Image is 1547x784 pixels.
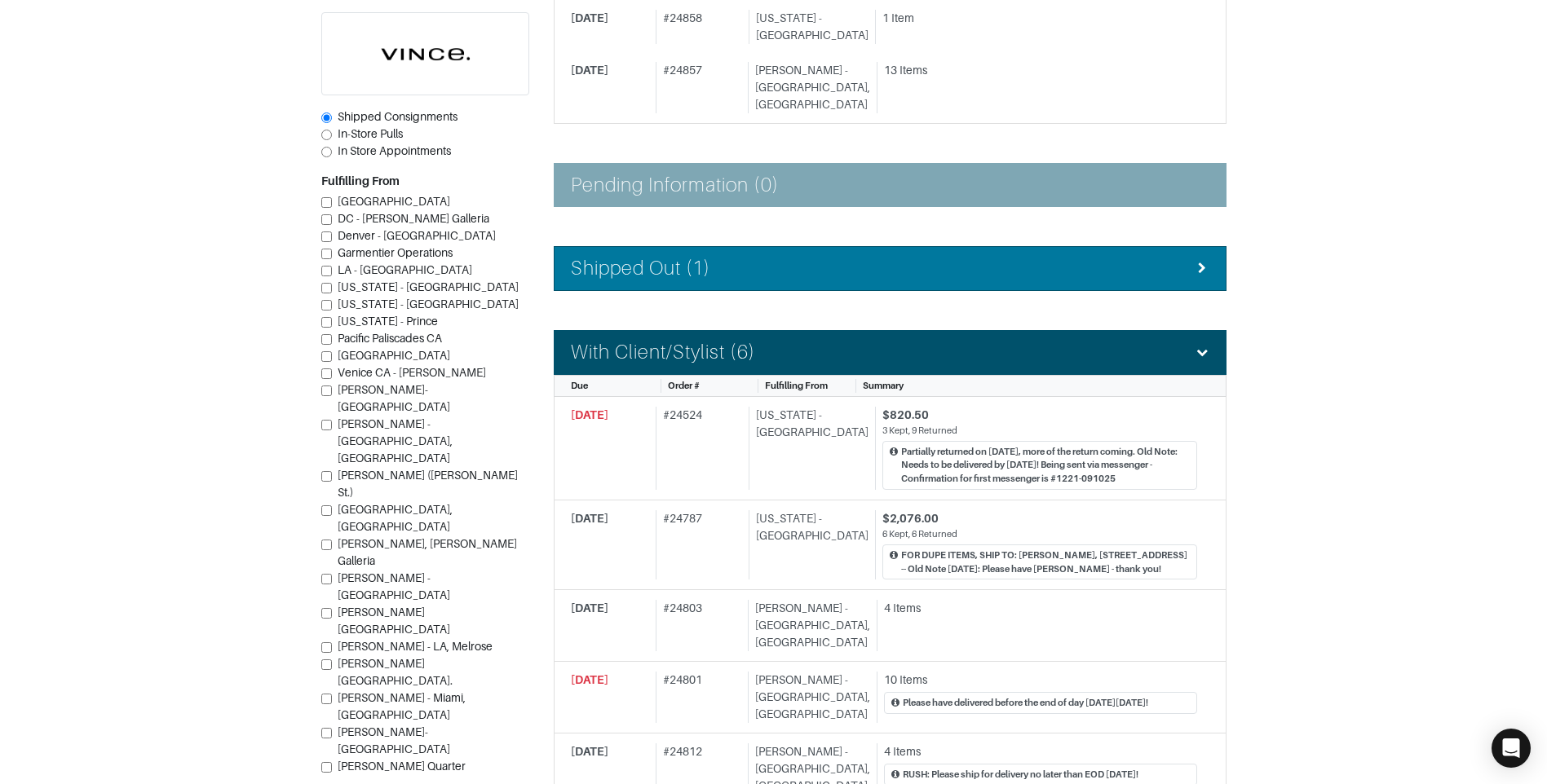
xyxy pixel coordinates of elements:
span: [PERSON_NAME][GEOGRAPHIC_DATA] [338,606,450,636]
span: DC - [PERSON_NAME] Galleria [338,212,489,225]
span: In Store Appointments [338,144,451,157]
span: [PERSON_NAME][GEOGRAPHIC_DATA]. [338,657,453,687]
input: [GEOGRAPHIC_DATA], [GEOGRAPHIC_DATA] [321,505,332,516]
input: Venice CA - [PERSON_NAME] [321,368,332,379]
span: [DATE] [571,673,608,686]
input: [US_STATE] - [GEOGRAPHIC_DATA] [321,300,332,311]
input: [US_STATE] - Prince [321,317,332,328]
span: [US_STATE] - [GEOGRAPHIC_DATA] [338,297,519,311]
div: [PERSON_NAME] - [GEOGRAPHIC_DATA], [GEOGRAPHIC_DATA] [748,62,870,113]
span: [PERSON_NAME] - [GEOGRAPHIC_DATA] [338,571,450,601]
input: [GEOGRAPHIC_DATA] [321,351,332,362]
span: Summary [863,381,904,390]
span: Due [571,381,588,390]
span: [DATE] [571,601,608,614]
input: [PERSON_NAME][GEOGRAPHIC_DATA] [321,608,332,619]
input: LA - [GEOGRAPHIC_DATA] [321,266,332,276]
span: [PERSON_NAME]- [GEOGRAPHIC_DATA] [338,725,450,755]
input: [PERSON_NAME][GEOGRAPHIC_DATA]. [321,659,332,670]
input: Shipped Consignments [321,112,332,123]
div: [PERSON_NAME] - [GEOGRAPHIC_DATA], [GEOGRAPHIC_DATA] [748,600,870,651]
span: [DATE] [571,408,608,421]
input: Garmentier Operations [321,249,332,259]
span: [PERSON_NAME] ([PERSON_NAME] St.) [338,469,518,499]
div: Partially returned on [DATE], more of the return coming. Old Note: Needs to be delivered by [DATE... [901,445,1190,486]
span: [GEOGRAPHIC_DATA] [338,349,450,362]
input: Denver - [GEOGRAPHIC_DATA] [321,231,332,242]
div: 6 Kept, 6 Returned [882,527,1197,541]
div: # 24803 [656,600,741,651]
span: [DATE] [571,745,608,758]
span: [DATE] [571,512,608,525]
div: [US_STATE] - [GEOGRAPHIC_DATA] [749,407,869,490]
input: In Store Appointments [321,147,332,157]
input: [PERSON_NAME] - Miami, [GEOGRAPHIC_DATA] [321,694,332,704]
span: [GEOGRAPHIC_DATA] [338,195,450,208]
span: In-Store Pulls [338,127,403,140]
input: DC - [PERSON_NAME] Galleria [321,214,332,225]
input: [PERSON_NAME] - [GEOGRAPHIC_DATA], [GEOGRAPHIC_DATA] [321,420,332,430]
div: 10 Items [884,672,1197,689]
span: Fulfilling From [765,381,828,390]
input: In-Store Pulls [321,130,332,140]
div: $2,076.00 [882,510,1197,527]
span: Venice CA - [PERSON_NAME] [338,366,486,379]
div: 13 Items [884,62,1197,79]
span: [PERSON_NAME]-[GEOGRAPHIC_DATA] [338,383,450,413]
h4: With Client/Stylist (6) [571,341,755,364]
div: # 24858 [656,10,742,44]
input: [PERSON_NAME] - LA, Melrose [321,642,332,653]
div: # 24857 [656,62,741,113]
h4: Pending Information (0) [571,174,779,197]
span: [GEOGRAPHIC_DATA], [GEOGRAPHIC_DATA] [338,503,453,533]
div: $820.50 [882,407,1197,424]
div: [US_STATE] - [GEOGRAPHIC_DATA] [749,10,869,44]
span: Garmentier Operations [338,246,453,259]
span: [DATE] [571,11,608,24]
div: RUSH: Please ship for delivery no later than EOD [DATE]! [903,768,1138,782]
span: [PERSON_NAME] - Miami, [GEOGRAPHIC_DATA] [338,691,466,721]
div: # 24787 [656,510,742,579]
h4: Shipped Out (1) [571,257,711,280]
label: Fulfilling From [321,173,400,190]
span: [US_STATE] - Prince [338,315,438,328]
input: [PERSON_NAME] - [GEOGRAPHIC_DATA] [321,574,332,584]
span: LA - [GEOGRAPHIC_DATA] [338,263,472,276]
input: [PERSON_NAME] Quarter [321,762,332,773]
span: [PERSON_NAME] Quarter [338,760,466,773]
div: Open Intercom Messenger [1492,729,1531,768]
input: [PERSON_NAME]- [GEOGRAPHIC_DATA] [321,728,332,738]
input: [GEOGRAPHIC_DATA] [321,197,332,208]
input: [PERSON_NAME], [PERSON_NAME] Galleria [321,540,332,550]
span: Pacific Paliscades CA [338,332,442,345]
div: 3 Kept, 9 Returned [882,424,1197,438]
input: [PERSON_NAME]-[GEOGRAPHIC_DATA] [321,385,332,396]
div: [US_STATE] - [GEOGRAPHIC_DATA] [749,510,869,579]
input: [US_STATE] - [GEOGRAPHIC_DATA] [321,283,332,293]
span: [DATE] [571,64,608,77]
div: FOR DUPE ITEMS, SHIP TO: [PERSON_NAME], [STREET_ADDRESS] -- Old Note [DATE]: Please have [PERSON_... [901,548,1190,576]
span: [PERSON_NAME] - LA, Melrose [338,640,493,653]
div: [PERSON_NAME] - [GEOGRAPHIC_DATA], [GEOGRAPHIC_DATA] [748,672,870,723]
span: [PERSON_NAME], [PERSON_NAME] Galleria [338,537,517,567]
input: [PERSON_NAME] ([PERSON_NAME] St.) [321,471,332,482]
div: 4 Items [884,743,1197,760]
img: cyAkLTq7csKWtL9WARqkkVaF.png [322,13,528,95]
span: [PERSON_NAME] - [GEOGRAPHIC_DATA], [GEOGRAPHIC_DATA] [338,417,453,465]
input: Pacific Paliscades CA [321,334,332,345]
div: 1 Item [882,10,1197,27]
div: 4 Items [884,600,1197,617]
div: # 24524 [656,407,742,490]
div: # 24801 [656,672,741,723]
span: Denver - [GEOGRAPHIC_DATA] [338,229,496,242]
div: Please have delivered before the end of day [DATE][DATE]! [903,696,1148,710]
span: [US_STATE] - [GEOGRAPHIC_DATA] [338,280,519,293]
span: Order # [668,381,700,390]
span: Shipped Consignments [338,110,457,123]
